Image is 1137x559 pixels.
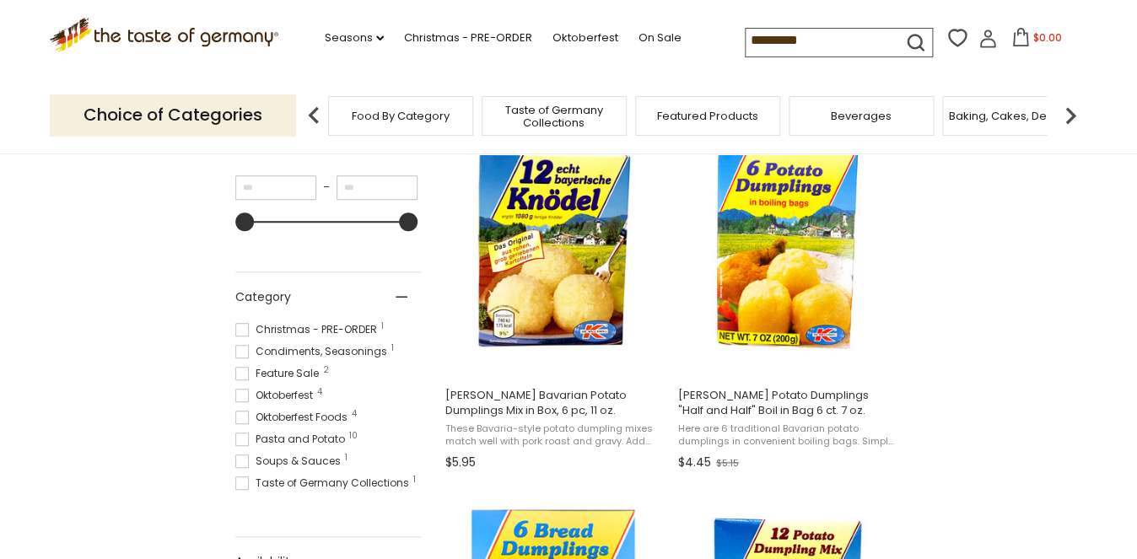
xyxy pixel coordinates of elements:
span: Christmas - PRE-ORDER [235,322,382,337]
span: [PERSON_NAME] Bavarian Potato Dumplings Mix in Box, 6 pc, 11 oz. [445,388,664,418]
span: 4 [352,410,357,418]
span: $4.45 [678,454,711,471]
span: These Bavaria-style potato dumpling mixes match well with pork roast and gravy. Add water to mix,... [445,422,664,449]
span: [PERSON_NAME] Potato Dumplings "Half and Half" Boil in Bag 6 ct. 7 oz. [678,388,897,418]
span: Feature Sale [235,366,324,381]
span: 1 [413,476,416,484]
span: Category [235,288,291,306]
span: Oktoberfest [235,388,318,403]
span: 1 [391,344,394,352]
span: 2 [323,366,329,374]
span: Soups & Sauces [235,454,346,469]
a: Food By Category [352,110,450,122]
a: Dr. Knoll Bavarian Potato Dumplings Mix in Box, 6 pc, 11 oz. [443,122,666,476]
a: Dr. Knoll Potato Dumplings [676,122,899,476]
span: 1 [345,454,348,462]
span: 4 [317,388,322,396]
span: Taste of Germany Collections [235,476,414,491]
img: previous arrow [297,99,331,132]
span: 10 [349,432,358,440]
p: Choice of Categories [50,94,296,136]
img: next arrow [1053,99,1087,132]
a: Oktoberfest [552,29,618,47]
a: Christmas - PRE-ORDER [404,29,532,47]
a: Taste of Germany Collections [487,104,622,129]
span: $0.00 [1033,30,1062,45]
a: Baking, Cakes, Desserts [949,110,1080,122]
a: On Sale [639,29,682,47]
span: Condiments, Seasonings [235,344,392,359]
span: – [316,180,337,195]
a: Beverages [831,110,892,122]
input: Maximum value [337,175,418,200]
input: Minimum value [235,175,316,200]
span: 1 [381,322,384,331]
span: $5.95 [445,454,476,471]
button: $0.00 [1000,28,1072,53]
a: Featured Products [657,110,758,122]
a: Seasons [325,29,384,47]
span: , $ [264,138,277,155]
span: Oktoberfest Foods [235,410,353,425]
span: Here are 6 traditional Bavarian potato dumplings in convenient boiling bags. Simply drop the dump... [678,422,897,449]
span: $5.15 [716,456,739,470]
span: Pasta and Potato [235,432,350,447]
